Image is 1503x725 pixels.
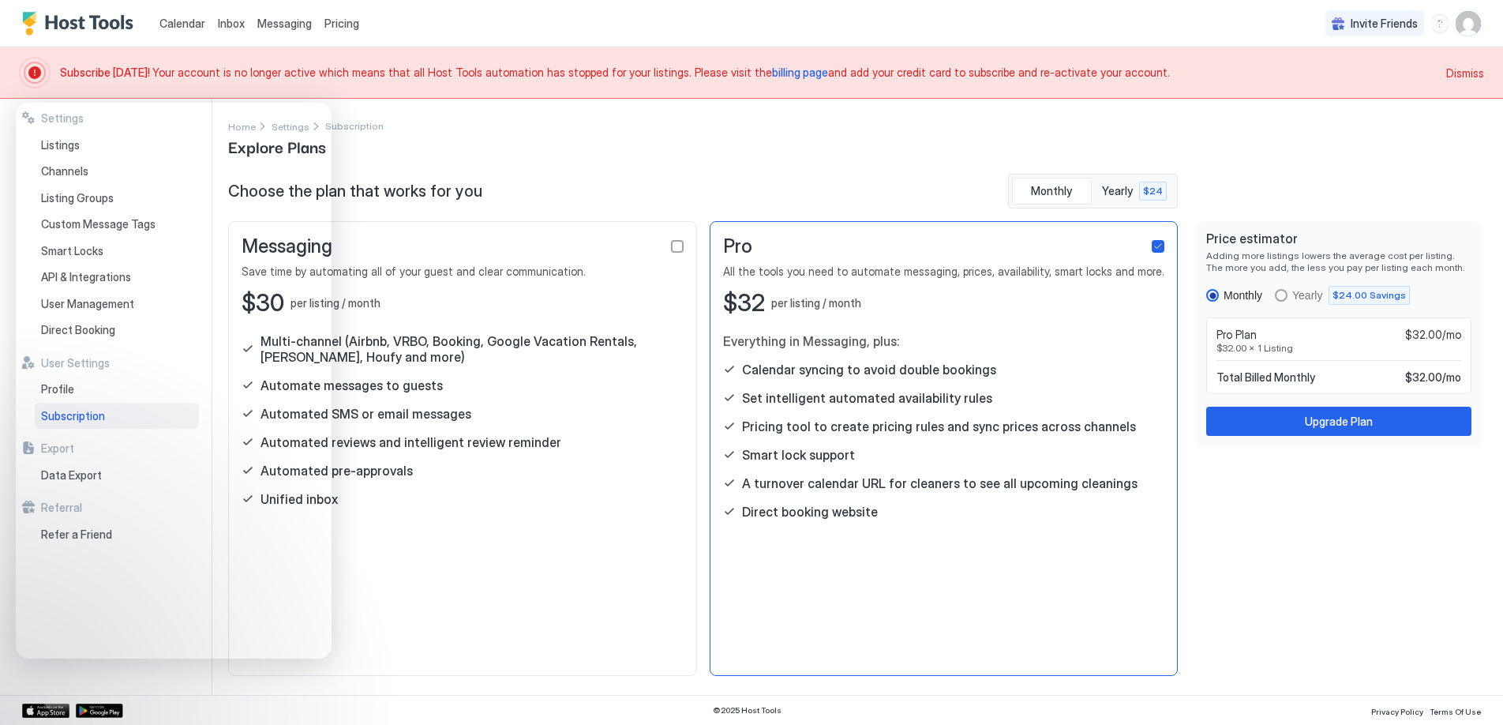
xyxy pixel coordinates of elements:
[1095,178,1175,205] button: Yearly $24
[1206,250,1471,273] span: Adding more listings lowers the average cost per listing. The more you add, the less you pay per ...
[159,15,205,32] a: Calendar
[723,288,765,318] span: $32
[16,671,54,709] iframe: Intercom live chat
[1405,328,1461,342] span: $32.00/mo
[60,66,1437,80] span: Your account is no longer active which means that all Host Tools automation has stopped for your ...
[1430,702,1481,719] a: Terms Of Use
[1216,328,1257,342] span: Pro Plan
[257,15,312,32] a: Messaging
[1152,240,1164,253] div: checkbox
[242,265,684,279] span: Save time by automating all of your guest and clear communication.
[1012,178,1092,205] button: Monthly
[1430,707,1481,716] span: Terms Of Use
[742,504,878,520] span: Direct booking website
[742,362,996,378] span: Calendar syncing to avoid double bookings
[1292,289,1322,302] div: Yearly
[723,333,1165,349] span: Everything in Messaging, plus:
[1275,286,1410,305] div: yearly
[1206,231,1471,246] span: Price estimator
[22,704,69,718] a: App Store
[713,705,781,716] span: © 2025 Host Tools
[1371,702,1423,719] a: Privacy Policy
[1351,17,1418,31] span: Invite Friends
[1102,184,1135,198] span: Yearly
[723,235,752,258] span: Pro
[1305,413,1373,430] div: Upgrade Plan
[218,17,245,30] span: Inbox
[742,419,1136,434] span: Pricing tool to create pricing rules and sync prices across channels
[260,434,561,450] span: Automated reviews and intelligent review reminder
[257,17,312,30] span: Messaging
[1008,174,1178,208] div: tab-group
[1371,707,1423,716] span: Privacy Policy
[1143,184,1163,198] span: $24
[1031,184,1072,198] span: Monthly
[325,120,384,132] span: Breadcrumb
[742,390,992,406] span: Set intelligent automated availability rules
[671,240,684,253] div: checkbox
[1456,11,1481,36] div: User profile
[1206,407,1471,436] button: Upgrade Plan
[1446,65,1484,81] div: Dismiss
[771,296,861,310] span: per listing / month
[76,704,123,718] a: Google Play Store
[1216,370,1315,385] span: Total Billed Monthly
[1206,286,1471,305] div: RadioGroup
[1224,289,1262,302] div: Monthly
[60,66,152,79] span: Subscribe [DATE]!
[1430,14,1449,33] div: menu
[260,378,443,393] span: Automate messages to guests
[260,406,471,422] span: Automated SMS or email messages
[260,333,684,365] span: Multi-channel (Airbnb, VRBO, Booking, Google Vacation Rentals, [PERSON_NAME], Houfy and more)
[22,12,141,36] a: Host Tools Logo
[742,475,1138,491] span: A turnover calendar URL for cleaners to see all upcoming cleanings
[723,265,1165,279] span: All the tools you need to automate messaging, prices, availability, smart locks and more.
[260,463,413,479] span: Automated pre-approvals
[1405,370,1461,385] span: $32.00 / mo
[218,15,245,32] a: Inbox
[16,103,332,659] iframe: Intercom live chat
[742,447,855,463] span: Smart lock support
[1332,288,1406,302] span: $24.00 Savings
[159,17,205,30] span: Calendar
[1216,342,1461,354] span: $32.00 x 1 Listing
[290,296,380,310] span: per listing / month
[1206,289,1262,302] div: monthly
[772,66,828,79] a: billing page
[324,17,359,31] span: Pricing
[228,182,482,201] span: Choose the plan that works for you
